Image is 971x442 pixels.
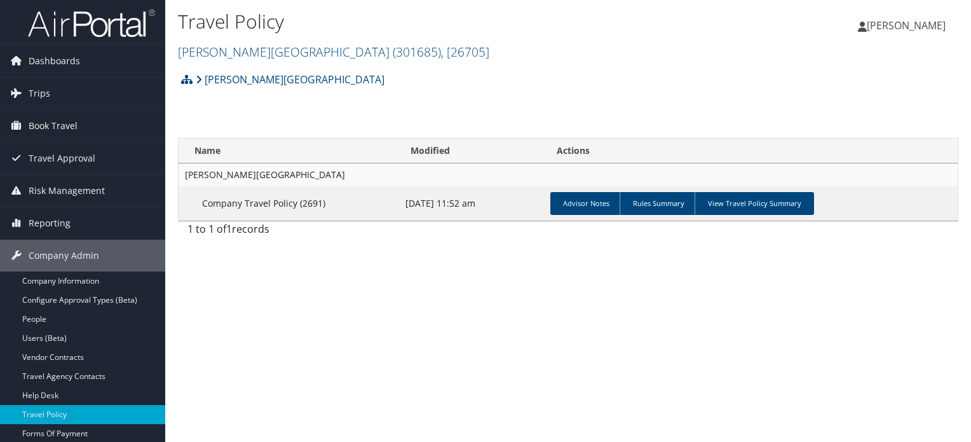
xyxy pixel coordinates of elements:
span: Dashboards [29,45,80,77]
span: , [ 26705 ] [441,43,489,60]
td: Company Travel Policy (2691) [179,186,399,221]
img: airportal-logo.png [28,8,155,38]
a: [PERSON_NAME] [858,6,958,45]
th: Actions [545,139,958,163]
td: [DATE] 11:52 am [399,186,546,221]
a: [PERSON_NAME][GEOGRAPHIC_DATA] [196,67,384,92]
span: Trips [29,78,50,109]
span: [PERSON_NAME] [867,18,946,32]
span: 1 [226,222,232,236]
span: Reporting [29,207,71,239]
th: Modified: activate to sort column ascending [399,139,546,163]
a: View Travel Policy Summary [695,192,814,215]
td: [PERSON_NAME][GEOGRAPHIC_DATA] [179,163,958,186]
a: Rules Summary [620,192,697,215]
th: Name: activate to sort column ascending [179,139,399,163]
span: Travel Approval [29,142,95,174]
span: Company Admin [29,240,99,272]
h1: Travel Policy [178,8,698,35]
span: ( 301685 ) [393,43,441,60]
a: [PERSON_NAME][GEOGRAPHIC_DATA] [178,43,489,60]
span: Risk Management [29,175,105,207]
a: Advisor Notes [550,192,622,215]
span: Book Travel [29,110,78,142]
div: 1 to 1 of records [187,221,363,243]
